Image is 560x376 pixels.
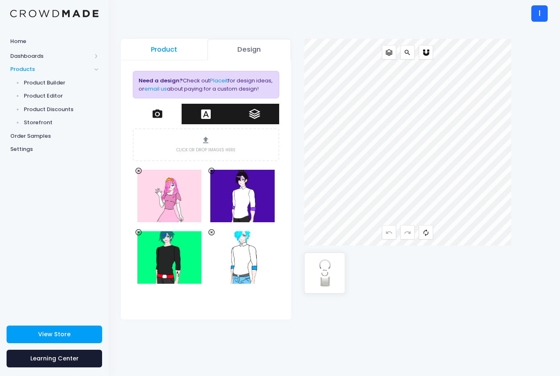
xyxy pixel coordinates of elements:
div: I [531,5,548,22]
span: Dashboards [10,52,91,60]
a: Product [121,39,207,60]
span: Products [10,65,91,73]
a: Design [207,39,291,60]
span: View Store [38,330,71,338]
div: Check out for design ideas, or about paying for a custom design! [133,71,279,98]
span: Order Samples [10,132,98,140]
strong: Need a design? [139,77,183,84]
span: Product Discounts [24,105,99,114]
span: Product Editor [24,92,99,100]
a: View Store [7,326,102,343]
span: Product Builder [24,79,99,87]
span: Learning Center [30,354,79,362]
span: Click or drop images here [134,146,278,154]
a: Placeit [210,77,228,84]
img: Logo [10,10,98,18]
span: Storefront [24,118,99,127]
span: Settings [10,145,98,153]
a: email us [144,85,167,93]
a: Learning Center [7,350,102,367]
span: Home [10,37,98,46]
